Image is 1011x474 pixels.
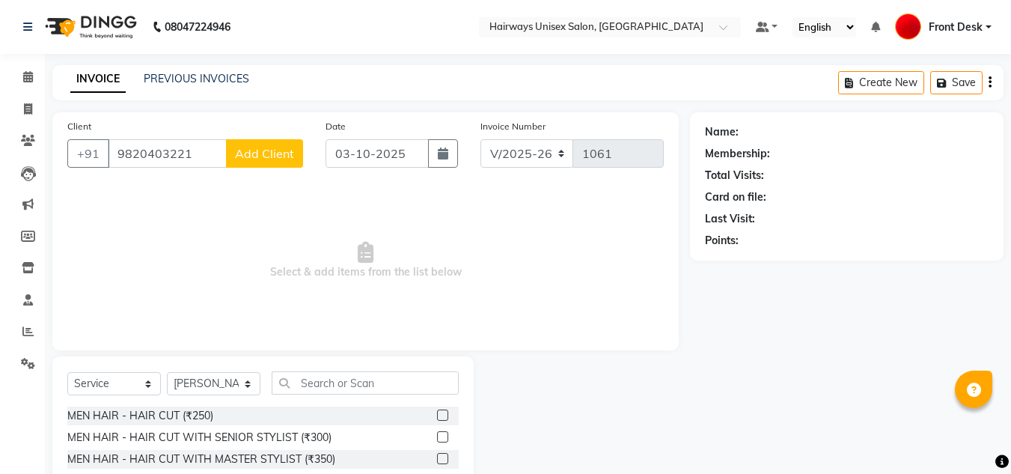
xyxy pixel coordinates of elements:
label: Client [67,120,91,133]
label: Invoice Number [480,120,546,133]
div: MEN HAIR - HAIR CUT WITH MASTER STYLIST (₹350) [67,452,335,467]
div: MEN HAIR - HAIR CUT WITH SENIOR STYLIST (₹300) [67,430,332,446]
div: Card on file: [705,189,766,205]
img: logo [38,6,141,48]
div: Points: [705,233,739,249]
a: PREVIOUS INVOICES [144,72,249,85]
button: Add Client [226,139,303,168]
input: Search or Scan [272,371,459,395]
span: Select & add items from the list below [67,186,664,335]
img: Front Desk [895,13,921,40]
div: Last Visit: [705,211,755,227]
div: Name: [705,124,739,140]
div: Membership: [705,146,770,162]
button: Create New [838,71,924,94]
button: +91 [67,139,109,168]
b: 08047224946 [165,6,230,48]
a: INVOICE [70,66,126,93]
button: Save [930,71,983,94]
iframe: chat widget [948,414,996,459]
input: Search by Name/Mobile/Email/Code [108,139,227,168]
span: Front Desk [929,19,983,35]
div: MEN HAIR - HAIR CUT (₹250) [67,408,213,424]
span: Add Client [235,146,294,161]
label: Date [326,120,346,133]
div: Total Visits: [705,168,764,183]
